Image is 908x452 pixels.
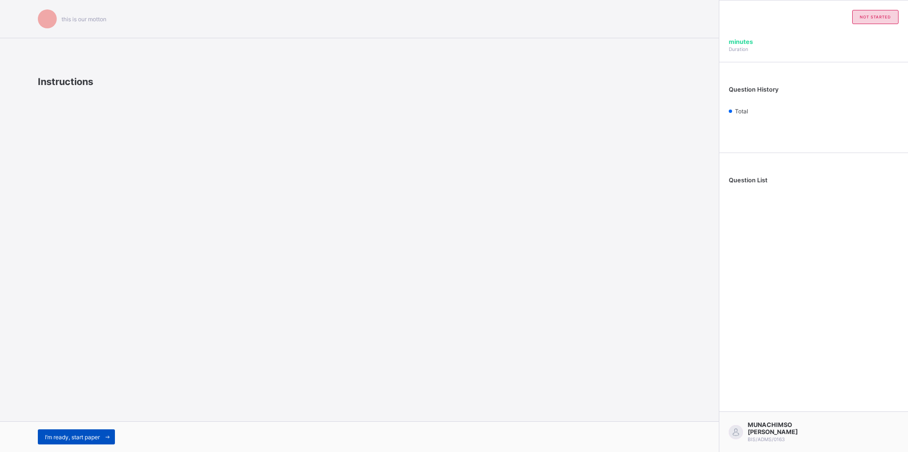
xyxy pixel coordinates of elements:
[860,15,891,19] span: not started
[729,177,768,184] span: Question List
[38,76,93,87] span: Instructions
[61,16,106,23] span: this is our motton
[45,434,100,441] span: I’m ready, start paper
[729,38,753,45] span: minutes
[748,436,785,442] span: BIS/ADMS/0163
[735,108,748,115] span: Total
[748,421,830,435] span: MUNACHIMSO [PERSON_NAME]
[729,86,778,93] span: Question History
[729,46,748,52] span: Duration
